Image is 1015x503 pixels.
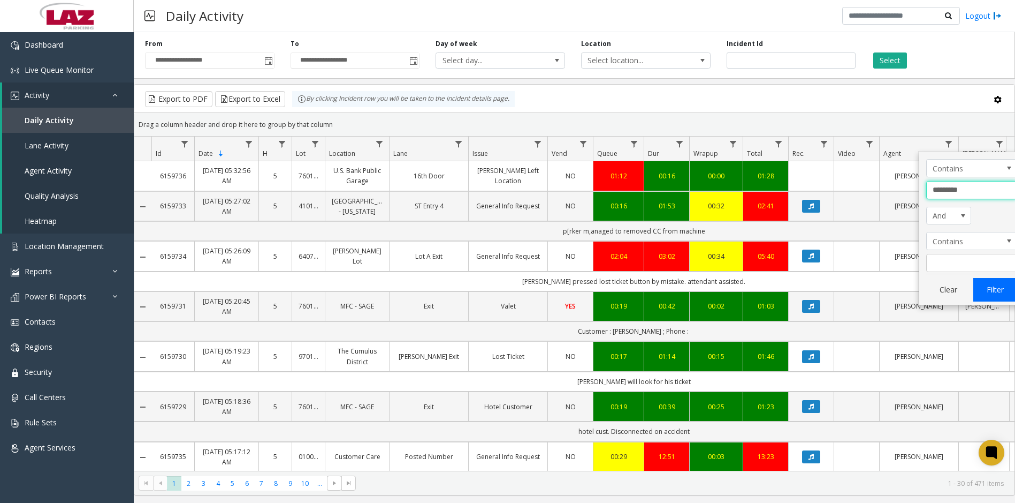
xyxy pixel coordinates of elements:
[696,452,736,462] a: 00:03
[134,303,151,311] a: Collapse Details
[134,202,151,211] a: Collapse Details
[332,246,383,266] a: [PERSON_NAME] Lot
[11,243,19,251] img: 'icon'
[817,137,831,151] a: Rec. Filter Menu
[552,149,567,158] span: Vend
[627,137,642,151] a: Queue Filter Menu
[600,201,637,211] a: 00:16
[554,171,586,181] a: NO
[651,452,683,462] a: 12:51
[750,402,782,412] a: 01:23
[240,476,254,491] span: Page 6
[25,40,63,50] span: Dashboard
[883,149,901,158] span: Agent
[566,452,576,461] span: NO
[242,137,256,151] a: Date Filter Menu
[750,452,782,462] a: 13:23
[673,137,687,151] a: Dur Filter Menu
[600,251,637,261] a: 02:04
[181,476,196,491] span: Page 2
[25,342,52,352] span: Regions
[25,241,104,251] span: Location Management
[299,402,318,412] a: 760172
[329,149,355,158] span: Location
[25,90,49,100] span: Activity
[600,171,637,181] a: 01:12
[554,351,586,362] a: NO
[211,476,225,491] span: Page 4
[475,251,541,261] a: General Info Request
[696,201,736,211] a: 00:32
[25,266,52,276] span: Reports
[396,201,462,211] a: ST Entry 4
[11,444,19,453] img: 'icon'
[25,442,75,453] span: Agent Services
[566,171,576,181] span: NO
[396,402,462,412] a: Exit
[275,137,289,151] a: H Filter Menu
[396,301,462,311] a: Exit
[396,351,462,362] a: [PERSON_NAME] Exit
[651,402,683,412] a: 00:39
[2,158,134,183] a: Agent Activity
[362,479,1004,488] kendo-pager-info: 1 - 30 of 471 items
[158,251,188,261] a: 6159734
[161,3,249,29] h3: Daily Activity
[886,251,952,261] a: [PERSON_NAME]
[554,402,586,412] a: NO
[965,301,1003,311] a: [PERSON_NAME]
[254,476,269,491] span: Page 7
[475,201,541,211] a: General Info Request
[750,351,782,362] a: 01:46
[25,140,68,151] span: Lane Activity
[600,351,637,362] div: 00:17
[265,402,285,412] a: 5
[2,208,134,234] a: Heatmap
[144,3,155,29] img: pageIcon
[134,253,151,261] a: Collapse Details
[651,351,683,362] a: 01:14
[393,149,408,158] span: Lane
[11,343,19,352] img: 'icon'
[158,351,188,362] a: 6159730
[863,137,877,151] a: Video Filter Menu
[11,268,19,276] img: 'icon'
[396,251,462,261] a: Lot A Exit
[475,452,541,462] a: General Info Request
[963,149,1011,158] span: [PERSON_NAME]
[651,251,683,261] div: 03:02
[332,452,383,462] a: Customer Care
[2,108,134,133] a: Daily Activity
[648,149,659,158] span: Dur
[566,252,576,261] span: NO
[145,91,212,107] button: Export to PDF
[993,10,1002,21] img: logout
[696,171,736,181] div: 00:00
[566,201,576,211] span: NO
[927,232,998,250] span: Contains
[11,394,19,402] img: 'icon'
[436,53,539,68] span: Select day...
[554,452,586,462] a: NO
[600,452,637,462] a: 00:29
[475,301,541,311] a: Valet
[11,369,19,377] img: 'icon'
[750,251,782,261] a: 05:40
[600,301,637,311] a: 00:19
[283,476,297,491] span: Page 9
[296,149,306,158] span: Lot
[886,301,952,311] a: [PERSON_NAME]
[407,53,419,68] span: Toggle popup
[178,137,192,151] a: Id Filter Menu
[838,149,856,158] span: Video
[2,82,134,108] a: Activity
